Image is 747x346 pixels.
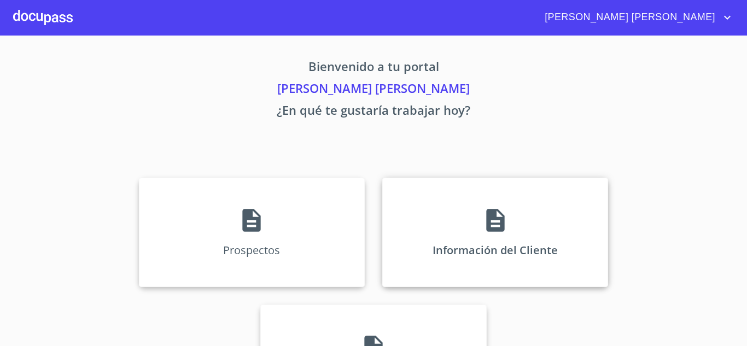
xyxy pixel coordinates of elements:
button: account of current user [536,9,734,26]
p: Bienvenido a tu portal [37,57,710,79]
p: Información del Cliente [433,243,558,257]
span: [PERSON_NAME] [PERSON_NAME] [536,9,721,26]
p: ¿En qué te gustaría trabajar hoy? [37,101,710,123]
p: Prospectos [223,243,280,257]
p: [PERSON_NAME] [PERSON_NAME] [37,79,710,101]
